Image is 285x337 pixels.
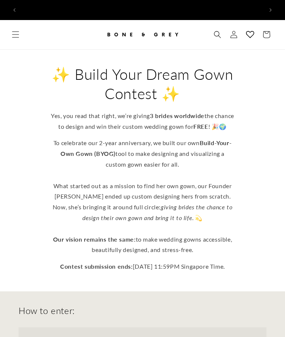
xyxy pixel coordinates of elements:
[50,138,235,255] p: To celebrate our 2-year anniversary, we built our own tool to make designing and visualizing a cu...
[6,2,23,18] button: Previous announcement
[193,123,208,130] strong: FREE
[103,24,183,46] a: Bone and Grey Bridal
[174,112,204,119] strong: worldwide
[105,26,180,43] img: Bone and Grey Bridal
[50,261,235,272] p: [DATE] 11:59PM Singapore Time.
[150,112,173,119] strong: 3 brides
[19,305,75,316] h2: How to enter:
[50,111,235,132] p: Yes, you read that right, we’re giving the chance to design and win their custom wedding gown for...
[50,65,235,103] h2: ✨ Build Your Dream Gown Contest ✨
[53,236,136,243] strong: Our vision remains the same:
[82,203,232,221] em: giving brides the chance to design their own gown and bring it to life
[60,263,132,270] strong: Contest submission ends:
[209,26,226,43] summary: Search
[7,26,24,43] summary: Menu
[262,2,279,18] button: Next announcement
